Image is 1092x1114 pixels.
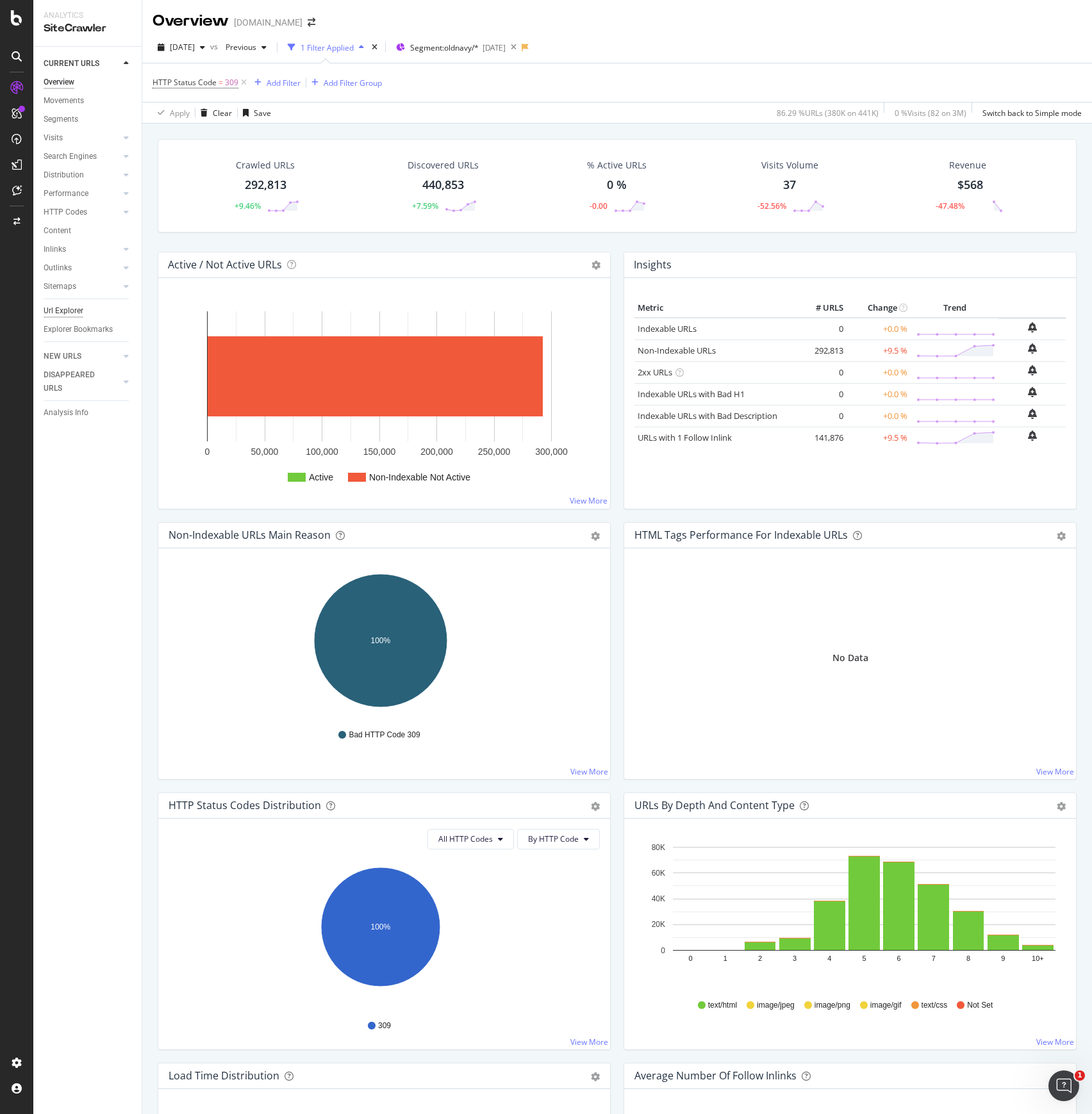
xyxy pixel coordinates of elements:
[210,41,220,52] span: vs
[44,261,72,275] div: Outlinks
[153,77,217,88] span: HTTP Status Code
[757,1000,795,1011] span: image/jpeg
[777,108,879,119] div: 86.29 % URLs ( 380K on 441K )
[638,388,745,400] a: Indexable URLs with Bad H1
[225,74,238,92] span: 309
[44,94,133,108] a: Movements
[1057,532,1066,541] div: gear
[245,177,286,193] div: 292,813
[847,383,911,405] td: +0.0 %
[44,57,99,70] div: CURRENT URLS
[169,528,331,541] div: Non-Indexable URLs Main Reason
[371,922,391,931] text: 100%
[689,954,693,962] text: 0
[169,299,600,498] div: A chart.
[591,532,600,541] div: gear
[936,201,964,211] div: -47.48%
[1048,1070,1079,1101] iframe: Intercom live chat
[832,651,868,664] div: No Data
[170,108,190,119] div: Apply
[153,10,229,32] div: Overview
[169,569,593,717] svg: A chart.
[249,75,301,90] button: Add Filter
[283,37,369,58] button: 1 Filter Applied
[324,78,382,88] div: Add Filter Group
[371,636,391,645] text: 100%
[220,37,272,58] button: Previous
[301,42,354,53] div: 1 Filter Applied
[591,1072,600,1081] div: gear
[634,799,795,812] div: URLs by Depth and Content Type
[1001,954,1005,962] text: 9
[922,1000,948,1011] span: text/css
[795,299,847,318] th: # URLS
[44,187,120,201] a: Performance
[44,280,76,293] div: Sitemaps
[528,833,579,844] span: By HTTP Code
[535,446,568,457] text: 300,000
[977,102,1082,123] button: Switch back to Simple mode
[219,77,223,88] span: =
[234,16,302,29] div: [DOMAIN_NAME]
[638,345,716,356] a: Non-Indexable URLs
[422,177,464,193] div: 440,853
[757,201,786,211] div: -52.56%
[870,1000,902,1011] span: image/gif
[517,829,600,849] button: By HTTP Code
[251,446,279,457] text: 50,000
[169,860,593,1008] svg: A chart.
[652,869,665,878] text: 60K
[1036,1036,1074,1047] a: View More
[44,350,81,363] div: NEW URLS
[44,206,87,219] div: HTTP Codes
[420,446,453,457] text: 200,000
[661,946,665,955] text: 0
[349,730,420,741] span: Bad HTTP Code 309
[44,150,120,163] a: Search Engines
[44,21,131,36] div: SiteCrawler
[607,177,627,193] div: 0 %
[634,839,1059,988] svg: A chart.
[652,894,665,903] text: 40K
[408,159,479,172] div: Discovered URLs
[570,766,608,777] a: View More
[44,224,71,238] div: Content
[44,406,133,420] a: Analysis Info
[308,18,315,27] div: arrow-right-arrow-left
[267,78,301,88] div: Add Filter
[1028,322,1037,332] div: bell-plus
[44,243,66,256] div: Inlinks
[169,799,321,812] div: HTTP Status Codes Distribution
[44,304,133,318] a: Url Explorer
[783,177,796,193] div: 37
[44,368,120,395] a: DISAPPEARED URLS
[638,432,732,443] a: URLs with 1 Follow Inlink
[44,76,74,89] div: Overview
[44,187,88,201] div: Performance
[1057,802,1066,811] div: gear
[1036,766,1074,777] a: View More
[1032,954,1044,962] text: 10+
[982,108,1082,119] div: Switch back to Simple mode
[795,427,847,448] td: 141,876
[44,406,88,420] div: Analysis Info
[795,361,847,383] td: 0
[44,224,133,238] a: Content
[957,177,983,192] span: $568
[44,131,120,145] a: Visits
[44,168,84,182] div: Distribution
[652,920,665,929] text: 20K
[44,280,120,293] a: Sitemaps
[1028,365,1037,375] div: bell-plus
[847,318,911,340] td: +0.0 %
[1028,343,1037,354] div: bell-plus
[847,361,911,383] td: +0.0 %
[44,150,97,163] div: Search Engines
[847,340,911,361] td: +9.5 %
[153,37,210,58] button: [DATE]
[795,383,847,405] td: 0
[391,37,506,58] button: Segment:oldnavy/*[DATE]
